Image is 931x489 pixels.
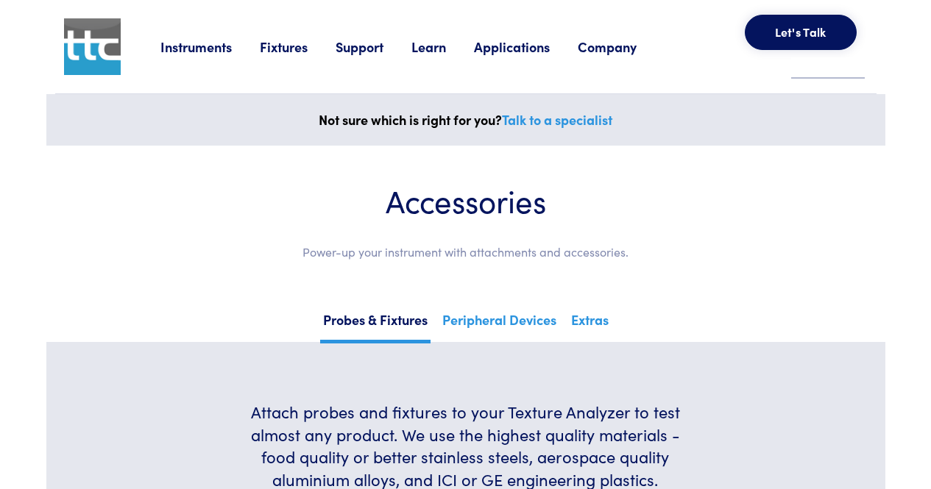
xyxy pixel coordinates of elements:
[320,307,431,343] a: Probes & Fixtures
[568,307,612,340] a: Extras
[260,38,336,56] a: Fixtures
[91,181,841,220] h1: Accessories
[502,110,612,129] a: Talk to a specialist
[745,15,857,50] button: Let's Talk
[55,109,877,131] p: Not sure which is right for you?
[64,18,121,75] img: ttc_logo_1x1_v1.0.png
[411,38,474,56] a: Learn
[160,38,260,56] a: Instruments
[474,38,578,56] a: Applications
[336,38,411,56] a: Support
[91,243,841,262] p: Power-up your instrument with attachments and accessories.
[439,307,559,340] a: Peripheral Devices
[578,38,665,56] a: Company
